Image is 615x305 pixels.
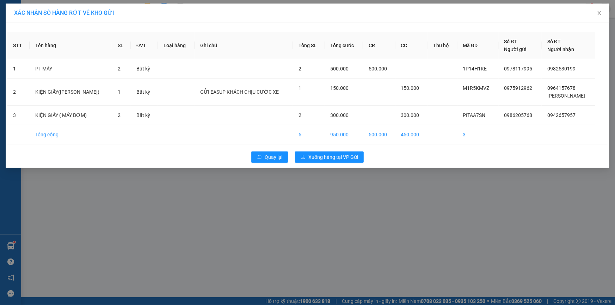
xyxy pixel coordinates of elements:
[504,39,518,44] span: Số ĐT
[504,85,533,91] span: 0975912962
[395,125,428,144] td: 450.000
[195,32,293,59] th: Ghi chú
[112,32,130,59] th: SL
[463,85,490,91] span: M1R5KMVZ
[131,59,158,79] td: Bất kỳ
[331,112,349,118] span: 300.000
[293,125,325,144] td: 5
[363,125,395,144] td: 500.000
[265,153,282,161] span: Quay lại
[7,59,30,79] td: 1
[504,46,527,52] span: Người gửi
[4,50,57,62] h2: M7L68KFU
[457,125,499,144] td: 3
[131,106,158,125] td: Bất kỳ
[30,59,112,79] td: PT MÁY
[30,32,112,59] th: Tên hàng
[295,151,364,163] button: downloadXuống hàng tại VP Gửi
[131,79,158,106] td: Bất kỳ
[94,6,170,17] b: [DOMAIN_NAME]
[7,79,30,106] td: 2
[30,106,112,125] td: KIỆN GIẤY ( MÁY BƠM)
[463,112,486,118] span: PITAA7SN
[251,151,288,163] button: rollbackQuay lại
[257,155,262,160] span: rollback
[547,39,561,44] span: Số ĐT
[547,66,576,71] span: 0982530199
[118,89,121,95] span: 1
[325,32,363,59] th: Tổng cước
[299,112,301,118] span: 2
[428,32,457,59] th: Thu hộ
[590,4,609,23] button: Close
[369,66,387,71] span: 500.000
[547,93,585,99] span: [PERSON_NAME]
[308,153,358,161] span: Xuống hàng tại VP Gửi
[14,10,114,16] span: XÁC NHẬN SỐ HÀNG RỚT VỀ KHO GỬI
[504,66,533,71] span: 0978117995
[37,50,170,95] h2: VP Nhận: [PERSON_NAME]
[299,66,301,71] span: 2
[331,66,349,71] span: 500.000
[504,112,533,118] span: 0986205768
[547,112,576,118] span: 0942657957
[301,155,306,160] span: download
[547,46,574,52] span: Người nhận
[299,85,301,91] span: 1
[597,10,602,16] span: close
[118,112,121,118] span: 2
[118,66,121,71] span: 2
[457,32,499,59] th: Mã GD
[293,32,325,59] th: Tổng SL
[30,125,112,144] td: Tổng cộng
[331,85,349,91] span: 150.000
[30,79,112,106] td: KIỆN GIẤY([PERSON_NAME])
[363,32,395,59] th: CR
[158,32,195,59] th: Loại hàng
[28,6,63,48] b: Nhà xe Thiên Trung
[200,89,279,95] span: GỬI EASUP KHÁCH CHỊU CƯỚC XE
[395,32,428,59] th: CC
[401,112,419,118] span: 300.000
[463,66,487,71] span: 1P14H1KE
[401,85,419,91] span: 150.000
[547,85,576,91] span: 0964157678
[325,125,363,144] td: 950.000
[7,106,30,125] td: 3
[4,11,25,46] img: logo.jpg
[131,32,158,59] th: ĐVT
[7,32,30,59] th: STT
